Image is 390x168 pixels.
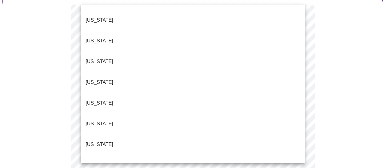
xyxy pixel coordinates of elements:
p: [US_STATE] [86,37,113,45]
p: [US_STATE] [86,99,113,107]
p: [US_STATE] [86,16,113,24]
p: [US_STATE] [86,79,113,86]
p: [US_STATE] [86,58,113,65]
p: [US_STATE] [86,120,113,127]
p: [US_STATE] [86,141,113,148]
